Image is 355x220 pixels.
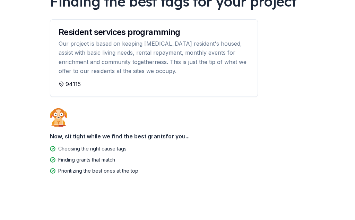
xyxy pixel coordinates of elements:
[50,108,67,127] img: Dog waiting patiently
[59,28,249,36] div: Resident services programming
[58,167,138,175] div: Prioritizing the best ones at the top
[59,39,249,76] div: Our project is based on keeping [MEDICAL_DATA] resident's housed, assist with basic living needs,...
[58,156,115,164] div: Finding grants that match
[59,80,249,88] div: 94115
[58,145,127,153] div: Choosing the right cause tags
[50,129,305,143] div: Now, sit tight while we find the best grants for you...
